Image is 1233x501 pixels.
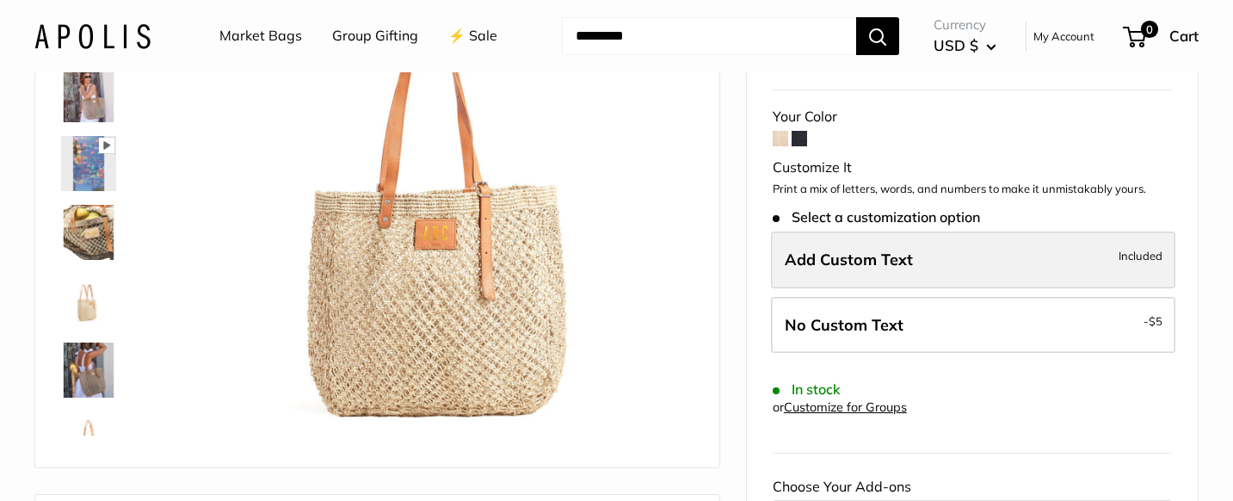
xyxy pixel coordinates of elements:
span: $5 [1149,314,1162,328]
img: Apolis [34,23,151,48]
input: Search... [562,17,856,55]
span: 0 [1141,21,1158,38]
a: My Account [1033,26,1094,46]
label: Leave Blank [771,297,1175,354]
span: - [1144,311,1162,331]
a: Mercado Woven in Natural | Estimated Ship: Oct. 19th [58,133,120,195]
div: or [773,396,907,419]
label: Add Custom Text [771,232,1175,288]
a: Mercado Woven in Natural | Estimated Ship: Oct. 19th [58,270,120,332]
button: Search [856,17,899,55]
span: Currency [934,13,996,37]
a: Mercado Woven in Natural | Estimated Ship: Oct. 19th [58,201,120,263]
img: Mercado Woven in Natural | Estimated Ship: Oct. 19th [61,343,116,398]
a: Customize for Groups [784,399,907,415]
span: Included [1119,245,1162,266]
button: USD $ [934,32,996,59]
span: No Custom Text [785,315,903,335]
span: Add Custom Text [785,250,913,269]
div: Customize It [773,155,1172,181]
span: In stock [773,381,841,398]
a: ⚡️ Sale [448,23,497,49]
img: Mercado Woven in Natural | Estimated Ship: Oct. 19th [61,205,116,260]
div: Your Color [773,104,1172,130]
a: Mercado Woven in Natural | Estimated Ship: Oct. 19th [58,408,120,470]
a: Mercado Woven in Natural | Estimated Ship: Oct. 19th [58,339,120,401]
p: Print a mix of letters, words, and numbers to make it unmistakably yours. [773,181,1172,198]
img: Mercado Woven in Natural | Estimated Ship: Oct. 19th [61,136,116,191]
a: Market Bags [219,23,302,49]
img: Mercado Woven in Natural | Estimated Ship: Oct. 19th [61,67,116,122]
a: Mercado Woven in Natural | Estimated Ship: Oct. 19th [58,64,120,126]
span: Select a customization option [773,209,980,226]
img: Mercado Woven in Natural | Estimated Ship: Oct. 19th [61,274,116,329]
img: Mercado Woven in Natural | Estimated Ship: Oct. 19th [61,411,116,467]
span: USD $ [934,36,978,54]
span: Cart [1169,27,1199,45]
a: 0 Cart [1125,22,1199,50]
a: Group Gifting [332,23,418,49]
